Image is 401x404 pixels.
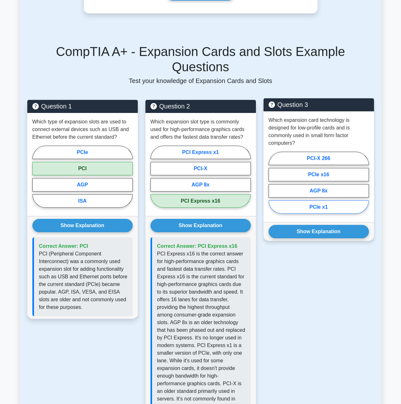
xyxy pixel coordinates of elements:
[27,44,374,74] h5: CompTIA A+ - Expansion Cards and Slots Example Questions
[269,168,369,181] label: PCIe x16
[269,116,369,147] p: Which expansion card technology is designed for low-profile cards and is commonly used in small f...
[32,102,133,110] h5: Question 1
[32,162,133,175] label: PCI
[269,184,369,198] label: AGP 8x
[150,162,251,175] label: PCI-X
[32,219,133,232] button: Show Explanation
[269,225,369,238] button: Show Explanation
[150,118,251,141] p: Which expansion slot type is commonly used for high-performance graphics cards and offers the fas...
[150,219,251,232] button: Show Explanation
[269,200,369,214] label: PCIe x1
[269,152,369,165] label: PCI-X 266
[150,178,251,192] label: AGP 8x
[150,102,251,110] h5: Question 2
[150,146,251,159] label: PCI Express x1
[39,243,88,249] span: Correct Answer: PCI
[269,101,369,108] h5: Question 3
[39,250,128,311] p: PCI (Peripheral Component Interconnect) was a commonly used expansion slot for adding functionali...
[150,194,251,208] label: PCI Express x16
[32,194,133,208] label: ISA
[32,146,133,159] label: PCIe
[157,243,237,249] span: Correct Answer: PCI Express x16
[27,77,374,85] p: Test your knowledge of Expansion Cards and Slots
[32,118,133,141] p: Which type of expansion slots are used to connect external devices such as USB and Ethernet befor...
[32,178,133,192] label: AGP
